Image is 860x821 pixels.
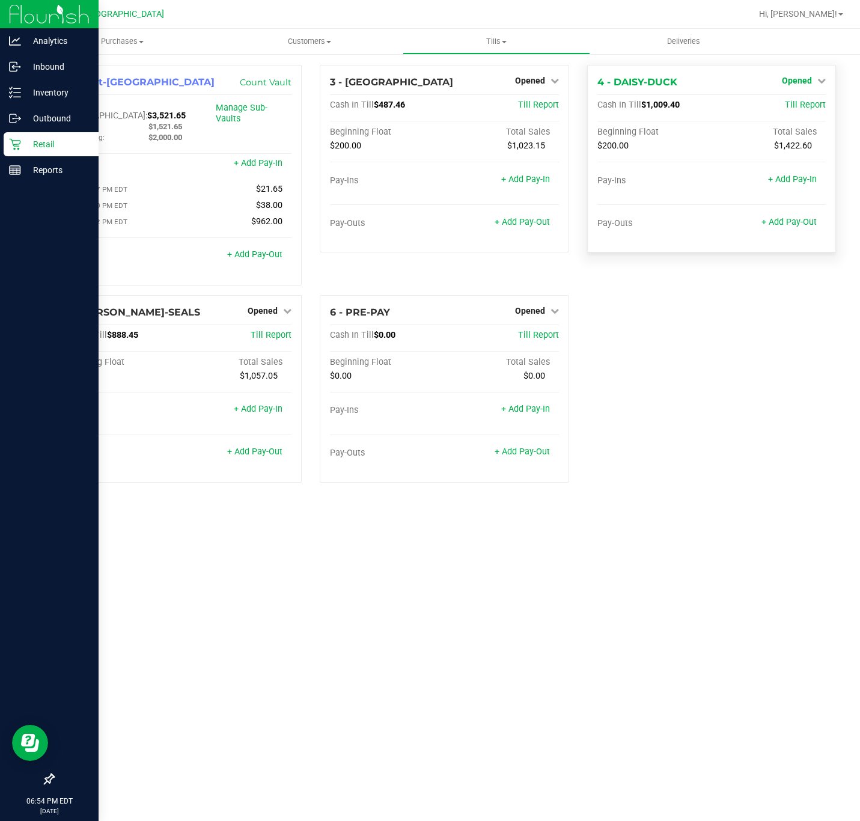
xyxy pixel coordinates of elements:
span: Opened [515,76,545,85]
inline-svg: Inventory [9,87,21,99]
div: Pay-Outs [63,251,177,261]
div: Pay-Ins [63,159,177,170]
span: $38.00 [256,200,282,210]
span: $888.45 [107,330,138,340]
div: Total Sales [177,357,291,368]
span: Opened [248,306,278,316]
inline-svg: Outbound [9,112,21,124]
span: Hi, [PERSON_NAME]! [759,9,837,19]
div: Pay-Ins [330,175,444,186]
span: Cash In [GEOGRAPHIC_DATA]: [63,100,147,121]
span: $3,521.65 [147,111,186,121]
iframe: Resource center [12,725,48,761]
span: Cash In Till [597,100,641,110]
span: Purchases [29,36,216,47]
a: Manage Sub-Vaults [216,103,267,124]
a: + Add Pay-Out [495,447,550,457]
p: Retail [21,137,93,151]
span: [GEOGRAPHIC_DATA] [82,9,164,19]
a: + Add Pay-Out [227,249,282,260]
div: Pay-Outs [597,218,712,229]
a: Deliveries [590,29,777,54]
a: + Add Pay-Out [761,217,817,227]
a: + Add Pay-Out [495,217,550,227]
div: Pay-Ins [597,175,712,186]
a: + Add Pay-In [234,158,282,168]
inline-svg: Analytics [9,35,21,47]
p: Inventory [21,85,93,100]
span: $487.46 [374,100,405,110]
span: $200.00 [597,141,629,151]
div: Beginning Float [597,127,712,138]
span: $1,521.65 [148,122,182,131]
span: Customers [216,36,402,47]
span: 4 - DAISY-DUCK [597,76,677,88]
span: 5 - [PERSON_NAME]-SEALS [63,307,200,318]
div: Pay-Outs [330,448,444,459]
a: Till Report [251,330,291,340]
a: Count Vault [240,77,291,88]
span: 1 - Vault-[GEOGRAPHIC_DATA] [63,76,215,88]
span: $962.00 [251,216,282,227]
span: $21.65 [256,184,282,194]
div: Total Sales [444,357,558,368]
div: Beginning Float [63,357,177,368]
inline-svg: Retail [9,138,21,150]
span: Opened [515,306,545,316]
inline-svg: Inbound [9,61,21,73]
a: + Add Pay-In [501,404,550,414]
p: Analytics [21,34,93,48]
span: $1,023.15 [507,141,545,151]
span: Cash In Till [330,100,374,110]
span: $1,057.05 [240,371,278,381]
p: Inbound [21,60,93,74]
p: Outbound [21,111,93,126]
span: $0.00 [523,371,545,381]
div: Pay-Ins [330,405,444,416]
p: [DATE] [5,807,93,816]
p: Reports [21,163,93,177]
div: Beginning Float [330,127,444,138]
span: $1,009.40 [641,100,680,110]
div: Pay-Ins [63,405,177,416]
a: + Add Pay-In [768,174,817,185]
span: Opened [782,76,812,85]
span: Cash In Till [330,330,374,340]
a: Till Report [518,330,559,340]
span: Tills [403,36,589,47]
div: Pay-Outs [330,218,444,229]
span: $1,422.60 [774,141,812,151]
div: Pay-Outs [63,448,177,459]
div: Beginning Float [330,357,444,368]
a: Customers [216,29,403,54]
a: Till Report [518,100,559,110]
div: Total Sales [712,127,826,138]
span: 6 - PRE-PAY [330,307,390,318]
span: $0.00 [330,371,352,381]
a: Tills [403,29,590,54]
a: Purchases [29,29,216,54]
a: + Add Pay-In [501,174,550,185]
span: $200.00 [330,141,361,151]
span: $2,000.00 [148,133,182,142]
inline-svg: Reports [9,164,21,176]
div: Total Sales [444,127,558,138]
p: 06:54 PM EDT [5,796,93,807]
span: 3 - [GEOGRAPHIC_DATA] [330,76,453,88]
a: Till Report [785,100,826,110]
span: $0.00 [374,330,395,340]
span: Deliveries [651,36,716,47]
a: + Add Pay-Out [227,447,282,457]
a: + Add Pay-In [234,404,282,414]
